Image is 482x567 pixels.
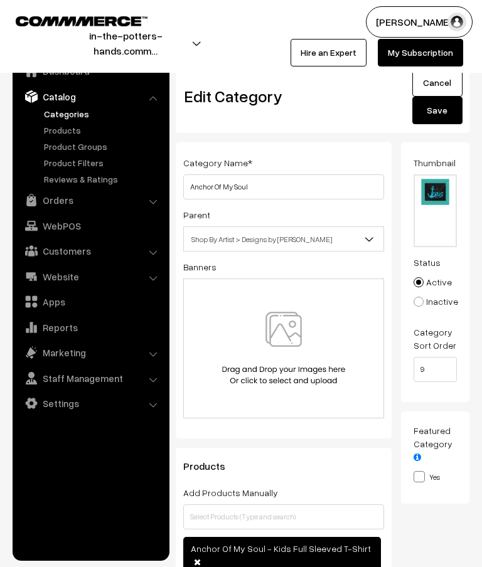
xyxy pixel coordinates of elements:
[185,87,387,106] h2: Edit Category
[412,97,463,124] button: Save
[183,460,240,472] span: Products
[183,156,252,169] label: Category Name
[16,265,165,288] a: Website
[378,39,463,66] a: My Subscription
[41,140,165,153] a: Product Groups
[414,256,441,269] label: Status
[41,172,165,186] a: Reviews & Ratings
[16,367,165,389] a: Staff Management
[41,124,165,137] a: Products
[16,85,165,108] a: Catalog
[184,228,383,250] span: Shop By Artist > Designs by Emily Alexander
[414,357,458,382] input: Enter Number
[183,260,217,273] label: Banners
[414,424,458,464] label: Featured Category
[291,39,367,66] a: Hire an Expert
[19,28,232,59] button: in-the-potters-hands.comm…
[414,295,458,308] label: Inactive
[16,316,165,339] a: Reports
[412,69,463,97] a: Cancel
[447,13,466,31] img: user
[414,470,440,483] label: Yes
[183,486,278,499] label: Add Products Manually
[414,275,452,289] label: Active
[16,341,165,364] a: Marketing
[16,290,165,313] a: Apps
[16,16,147,26] img: COMMMERCE
[183,208,210,221] label: Parent
[183,174,384,199] input: Category Name
[183,226,384,252] span: Shop By Artist > Designs by Emily Alexander
[16,240,165,262] a: Customers
[16,189,165,211] a: Orders
[414,156,456,169] label: Thumbnail
[16,392,165,415] a: Settings
[41,107,165,120] a: Categories
[16,13,126,28] a: COMMMERCE
[41,156,165,169] a: Product Filters
[414,326,458,352] label: Category Sort Order
[16,215,165,237] a: WebPOS
[191,543,371,554] span: Anchor Of My Soul - Kids Full Sleeved T-Shirt
[183,504,384,529] input: Select Products (Type and search)
[366,6,473,38] button: [PERSON_NAME]…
